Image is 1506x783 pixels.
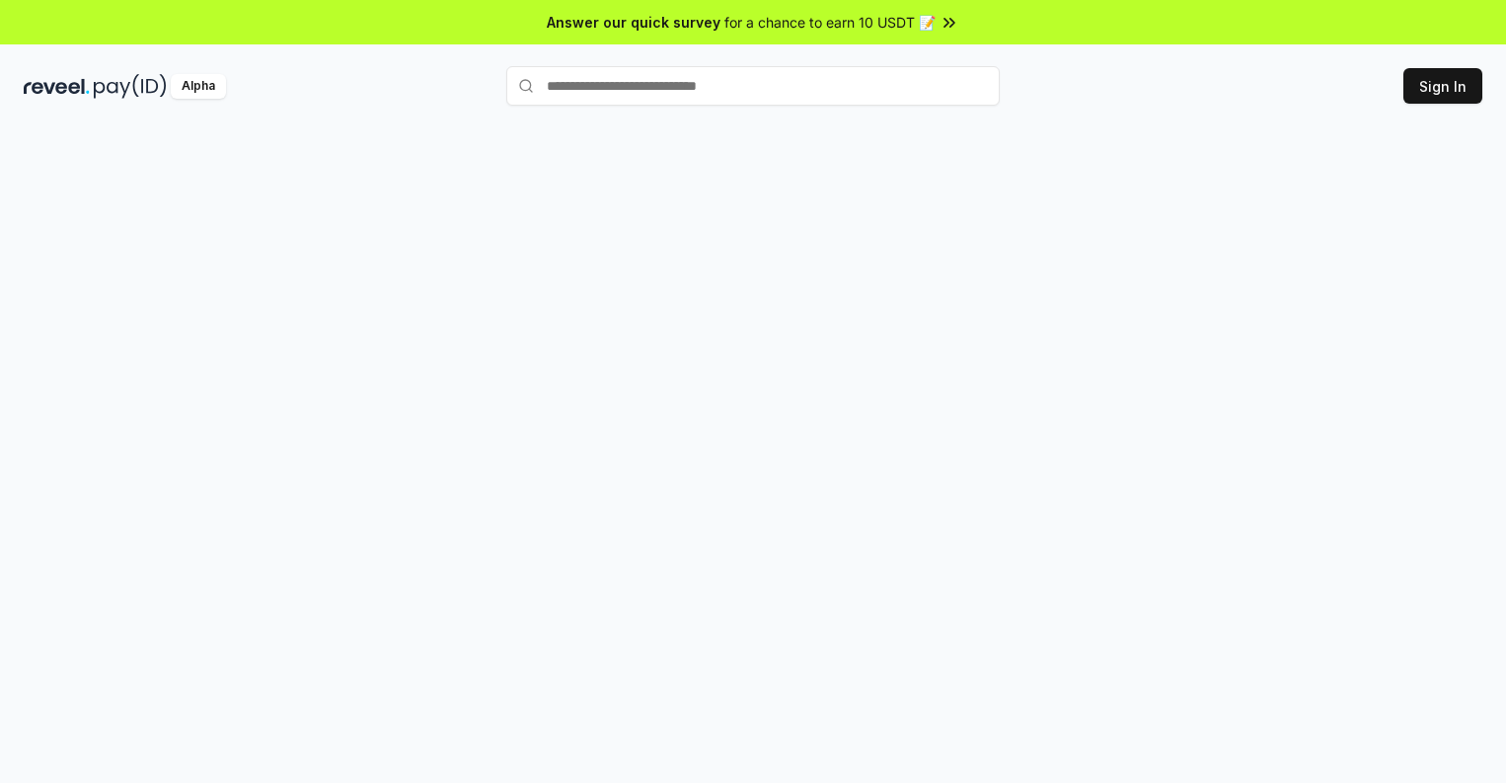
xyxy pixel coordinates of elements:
[24,74,90,99] img: reveel_dark
[547,12,720,33] span: Answer our quick survey
[1403,68,1482,104] button: Sign In
[724,12,936,33] span: for a chance to earn 10 USDT 📝
[94,74,167,99] img: pay_id
[171,74,226,99] div: Alpha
